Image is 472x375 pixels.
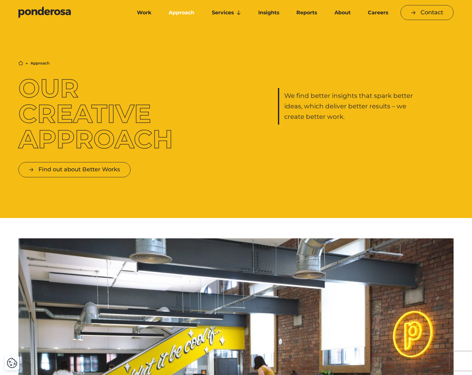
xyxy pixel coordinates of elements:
[30,61,50,65] li: Approach
[18,6,120,19] a: Go to homepage
[130,6,159,19] a: Work
[18,162,131,177] a: Find out about Better Works
[18,76,194,152] h1: Our Creative Approach
[401,5,454,20] a: Contact
[361,6,395,19] a: Careers
[26,61,28,65] li: ▶︎
[18,61,23,65] a: Home
[284,91,417,122] p: We find better insights that spark better ideas, which deliver better results – we create better ...
[7,358,17,368] img: Revisit consent button
[205,6,248,19] a: Services
[327,6,358,19] a: About
[161,6,202,19] a: Approach
[251,6,287,19] a: Insights
[289,6,324,19] a: Reports
[7,358,17,368] button: Cookie Settings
